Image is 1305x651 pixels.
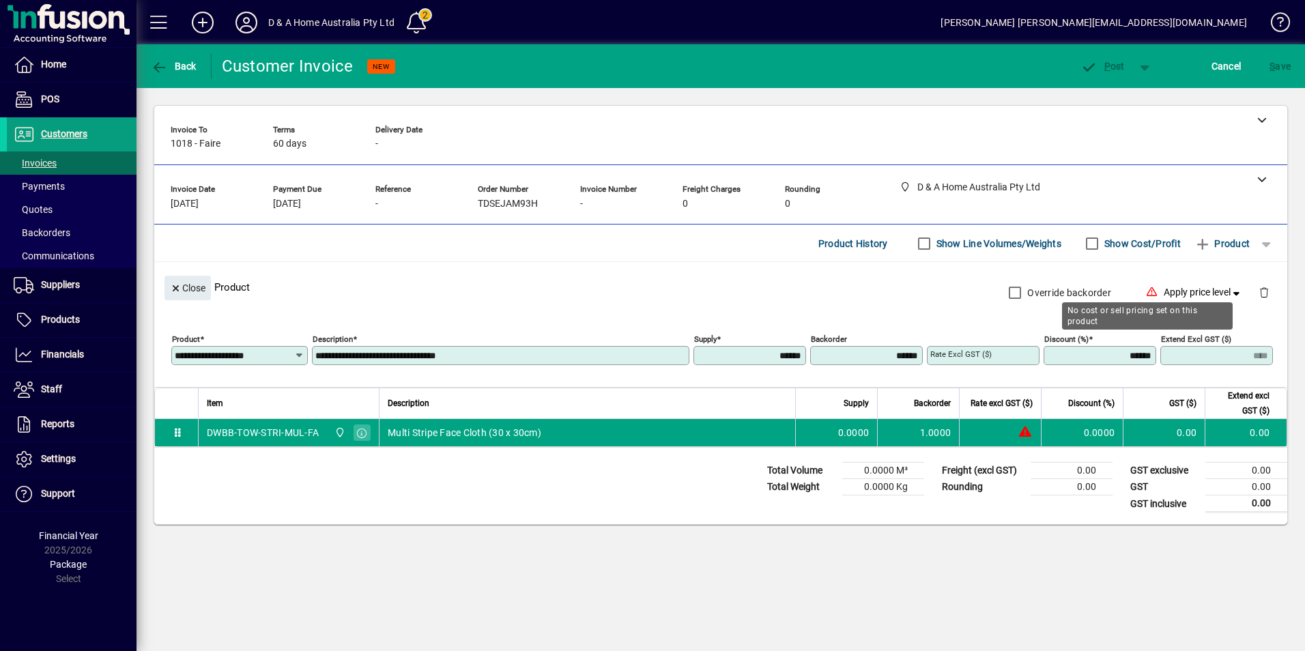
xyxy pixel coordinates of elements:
span: 0 [683,199,688,209]
span: Communications [14,250,94,261]
a: Settings [7,442,137,476]
span: [DATE] [171,199,199,209]
app-page-header-button: Close [161,281,214,293]
mat-label: Product [172,334,200,344]
span: Quotes [14,204,53,215]
span: Payments [14,181,65,192]
app-page-header-button: Delete [1248,286,1280,298]
span: - [375,139,378,149]
span: Backorder [914,396,951,411]
span: POS [41,93,59,104]
span: Financial Year [39,530,98,541]
span: ave [1270,55,1291,77]
span: Product History [818,233,888,255]
span: - [580,199,583,209]
div: [PERSON_NAME] [PERSON_NAME][EMAIL_ADDRESS][DOMAIN_NAME] [941,12,1247,33]
span: Product [1194,233,1250,255]
a: POS [7,83,137,117]
span: Item [207,396,223,411]
mat-label: Description [313,334,353,344]
mat-label: Discount (%) [1044,334,1089,344]
mat-label: Rate excl GST ($) [930,349,992,359]
span: Extend excl GST ($) [1214,388,1270,418]
span: Products [41,314,80,325]
span: 1018 - Faire [171,139,220,149]
span: Cancel [1211,55,1242,77]
a: Financials [7,338,137,372]
td: 0.00 [1031,479,1113,495]
app-page-header-button: Back [137,54,212,78]
div: Product [154,262,1287,312]
a: Communications [7,244,137,267]
a: Invoices [7,151,137,175]
td: Rounding [935,479,1031,495]
span: GST ($) [1169,396,1196,411]
span: Apply price level [1164,285,1243,300]
td: GST inclusive [1123,495,1205,512]
mat-label: Supply [694,334,717,344]
button: Post [1074,54,1132,78]
span: Invoices [14,158,57,169]
span: Support [41,488,75,499]
td: GST [1123,479,1205,495]
span: 0.0000 [838,426,870,439]
span: 60 days [273,139,306,149]
span: Customers [41,128,87,139]
span: P [1104,61,1110,72]
td: 0.0000 M³ [842,463,924,479]
span: ost [1080,61,1125,72]
span: Backorders [14,227,70,238]
td: 0.00 [1205,479,1287,495]
span: 0 [785,199,790,209]
a: Support [7,477,137,511]
span: Description [388,396,429,411]
a: Products [7,303,137,337]
span: Supply [844,396,869,411]
span: Rate excl GST ($) [971,396,1033,411]
span: Staff [41,384,62,394]
span: TDSEJAM93H [478,199,538,209]
a: Quotes [7,198,137,221]
mat-label: Backorder [811,334,847,344]
td: 0.00 [1031,463,1113,479]
button: Back [147,54,200,78]
span: Discount (%) [1068,396,1115,411]
div: No cost or sell pricing set on this product [1062,302,1233,330]
span: Financials [41,349,84,360]
button: Add [181,10,225,35]
a: Home [7,48,137,82]
span: Close [170,277,205,300]
a: Suppliers [7,268,137,302]
td: 0.0000 Kg [842,479,924,495]
span: Settings [41,453,76,464]
button: Product [1188,231,1257,256]
span: Home [41,59,66,70]
button: Save [1266,54,1294,78]
td: Total Weight [760,479,842,495]
button: Apply price level [1158,280,1248,305]
span: NEW [373,62,390,71]
span: Multi Stripe Face Cloth (30 x 30cm) [388,426,541,439]
td: Freight (excl GST) [935,463,1031,479]
span: - [375,199,378,209]
div: D & A Home Australia Pty Ltd [268,12,395,33]
span: D & A Home Australia Pty Ltd [331,425,347,440]
label: Show Cost/Profit [1102,237,1181,250]
button: Product History [813,231,893,256]
td: 0.00 [1205,419,1287,446]
button: Cancel [1208,54,1245,78]
a: Staff [7,373,137,407]
div: DWBB-TOW-STRI-MUL-FA [207,426,319,439]
label: Override backorder [1024,286,1111,300]
a: Payments [7,175,137,198]
button: Profile [225,10,268,35]
td: 0.00 [1205,495,1287,512]
span: Package [50,559,87,570]
mat-label: Extend excl GST ($) [1161,334,1231,344]
td: 0.00 [1123,419,1205,446]
a: Backorders [7,221,137,244]
span: 1.0000 [920,426,951,439]
td: Total Volume [760,463,842,479]
a: Reports [7,407,137,442]
span: [DATE] [273,199,301,209]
